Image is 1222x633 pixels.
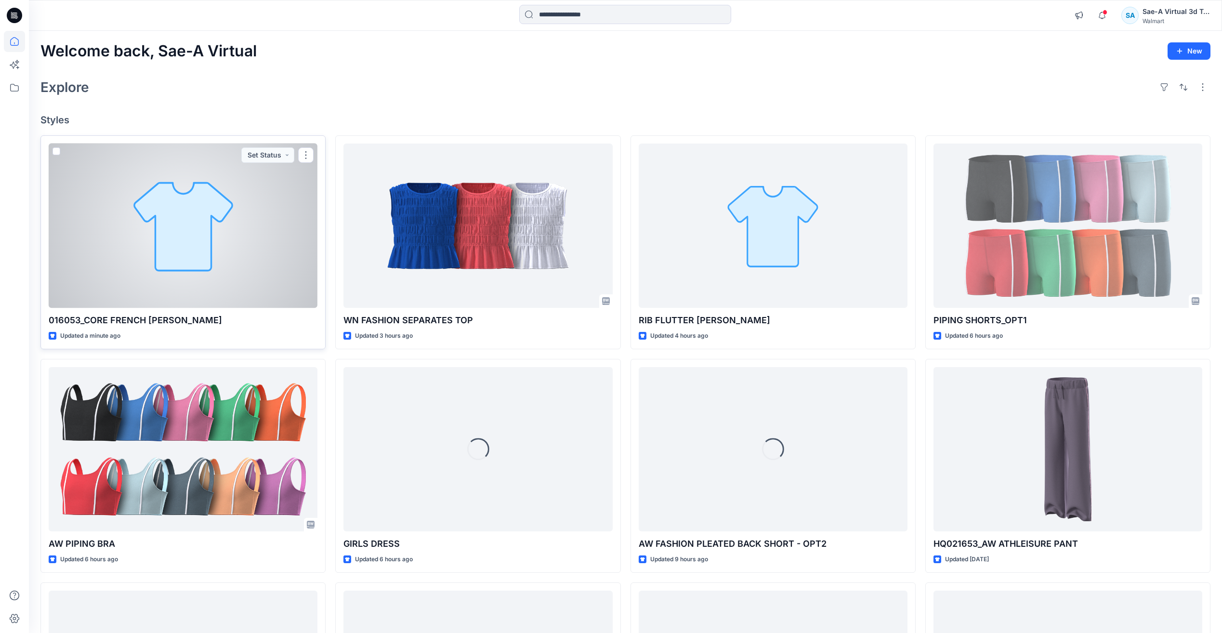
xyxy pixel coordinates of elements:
[933,144,1202,308] a: PIPING SHORTS_OPT1
[49,367,317,531] a: AW PIPING BRA
[945,331,1003,341] p: Updated 6 hours ago
[945,554,989,565] p: Updated [DATE]
[49,144,317,308] a: 016053_CORE FRENCH TERRY
[343,144,612,308] a: WN FASHION SEPARATES TOP
[639,537,907,551] p: AW FASHION PLEATED BACK SHORT - OPT2
[40,114,1210,126] h4: Styles
[650,331,708,341] p: Updated 4 hours ago
[355,331,413,341] p: Updated 3 hours ago
[933,537,1202,551] p: HQ021653_AW ATHLEISURE PANT
[1143,17,1210,25] div: Walmart
[40,79,89,95] h2: Explore
[60,554,118,565] p: Updated 6 hours ago
[933,367,1202,531] a: HQ021653_AW ATHLEISURE PANT
[60,331,120,341] p: Updated a minute ago
[343,537,612,551] p: GIRLS DRESS
[639,314,907,327] p: RIB FLUTTER [PERSON_NAME]
[49,537,317,551] p: AW PIPING BRA
[40,42,257,60] h2: Welcome back, Sae-A Virtual
[933,314,1202,327] p: PIPING SHORTS_OPT1
[639,144,907,308] a: RIB FLUTTER HENLEY
[355,554,413,565] p: Updated 6 hours ago
[1143,6,1210,17] div: Sae-A Virtual 3d Team
[49,314,317,327] p: 016053_CORE FRENCH [PERSON_NAME]
[1168,42,1210,60] button: New
[650,554,708,565] p: Updated 9 hours ago
[1121,7,1139,24] div: SA
[343,314,612,327] p: WN FASHION SEPARATES TOP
